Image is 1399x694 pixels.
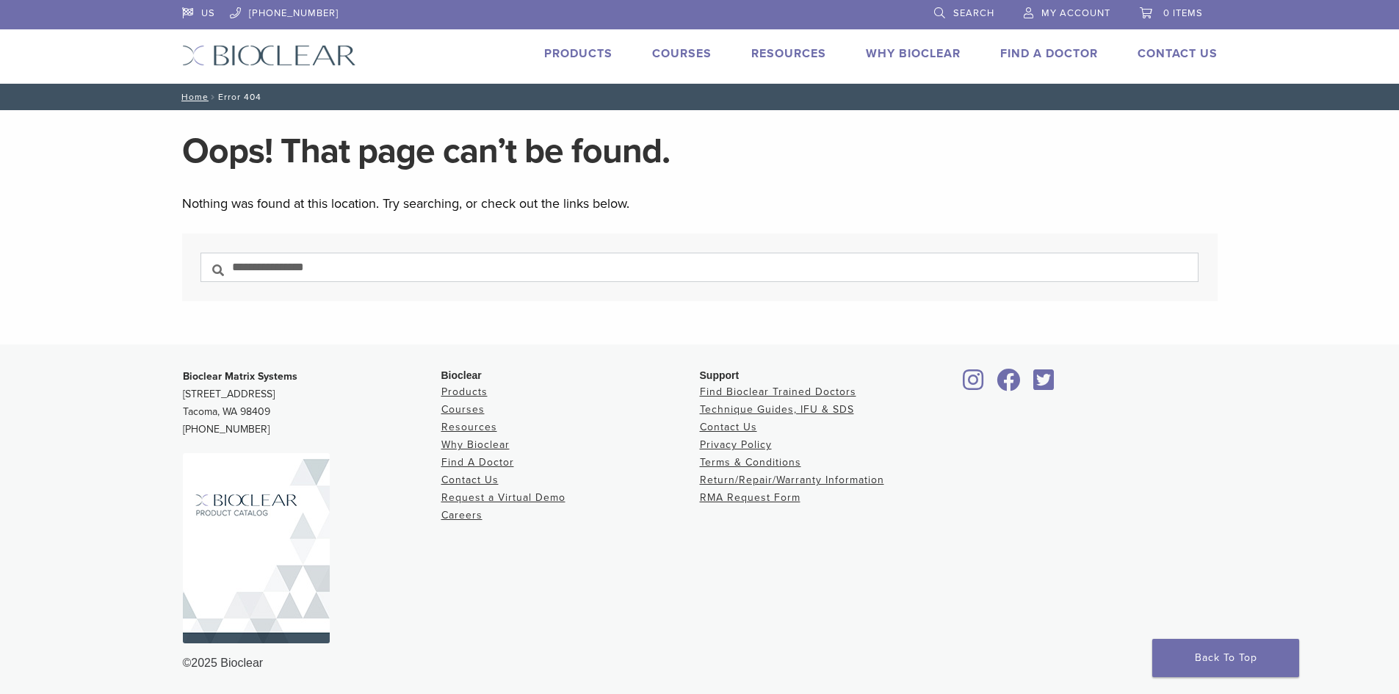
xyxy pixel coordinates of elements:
a: Contact Us [441,474,499,486]
h1: Oops! That page can’t be found. [182,134,1218,169]
a: Bioclear [958,377,989,392]
img: Bioclear [183,453,330,643]
section: Search [182,234,1218,301]
img: Bioclear [182,45,356,66]
p: [STREET_ADDRESS] Tacoma, WA 98409 [PHONE_NUMBER] [183,368,441,438]
a: Return/Repair/Warranty Information [700,474,884,486]
a: Technique Guides, IFU & SDS [700,403,854,416]
a: Home [177,92,209,102]
a: Bioclear [1029,377,1060,392]
a: Back To Top [1152,639,1299,677]
span: My Account [1041,7,1110,19]
a: Contact Us [700,421,757,433]
a: Resources [751,46,826,61]
a: Products [441,386,488,398]
a: Careers [441,509,482,521]
a: Resources [441,421,497,433]
span: 0 items [1163,7,1203,19]
a: Bioclear [992,377,1026,392]
a: Terms & Conditions [700,456,801,469]
span: Support [700,369,740,381]
a: RMA Request Form [700,491,800,504]
a: Find A Doctor [1000,46,1098,61]
a: Courses [441,403,485,416]
a: Why Bioclear [866,46,961,61]
a: Privacy Policy [700,438,772,451]
a: Products [544,46,612,61]
a: Contact Us [1138,46,1218,61]
span: Bioclear [441,369,482,381]
span: Search [953,7,994,19]
strong: Bioclear Matrix Systems [183,370,297,383]
p: Nothing was found at this location. Try searching, or check out the links below. [182,192,1218,214]
a: Find A Doctor [441,456,514,469]
nav: Error 404 [171,84,1229,110]
a: Find Bioclear Trained Doctors [700,386,856,398]
span: / [209,93,218,101]
div: ©2025 Bioclear [183,654,1217,672]
a: Why Bioclear [441,438,510,451]
a: Request a Virtual Demo [441,491,565,504]
a: Courses [652,46,712,61]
